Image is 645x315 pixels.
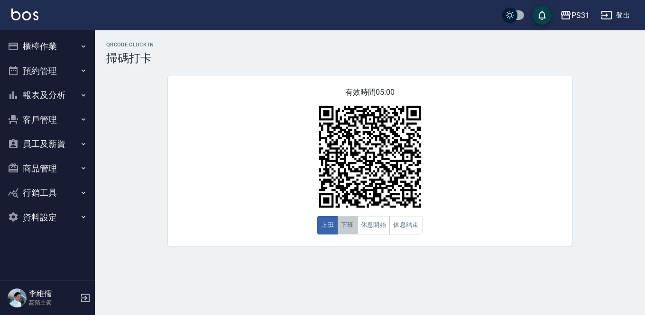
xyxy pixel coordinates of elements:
h2: QRcode Clock In [106,42,634,48]
button: 商品管理 [4,156,91,181]
button: 櫃檯作業 [4,34,91,59]
button: 登出 [597,7,634,24]
p: 高階主管 [29,298,77,307]
div: PS31 [571,9,590,21]
button: 上班 [317,216,338,234]
button: 下班 [337,216,358,234]
button: 預約管理 [4,59,91,83]
img: Logo [11,9,38,20]
h3: 掃碼打卡 [106,52,634,65]
h5: 李維儒 [29,289,77,298]
button: PS31 [556,6,593,25]
button: 休息結束 [389,216,423,234]
button: 報表及分析 [4,83,91,108]
button: 休息開始 [357,216,390,234]
img: Person [8,288,27,307]
button: save [533,6,552,25]
div: 有效時間 05:00 [168,76,572,246]
button: 員工及薪資 [4,132,91,156]
button: 資料設定 [4,205,91,230]
button: 行銷工具 [4,180,91,205]
button: 客戶管理 [4,108,91,132]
